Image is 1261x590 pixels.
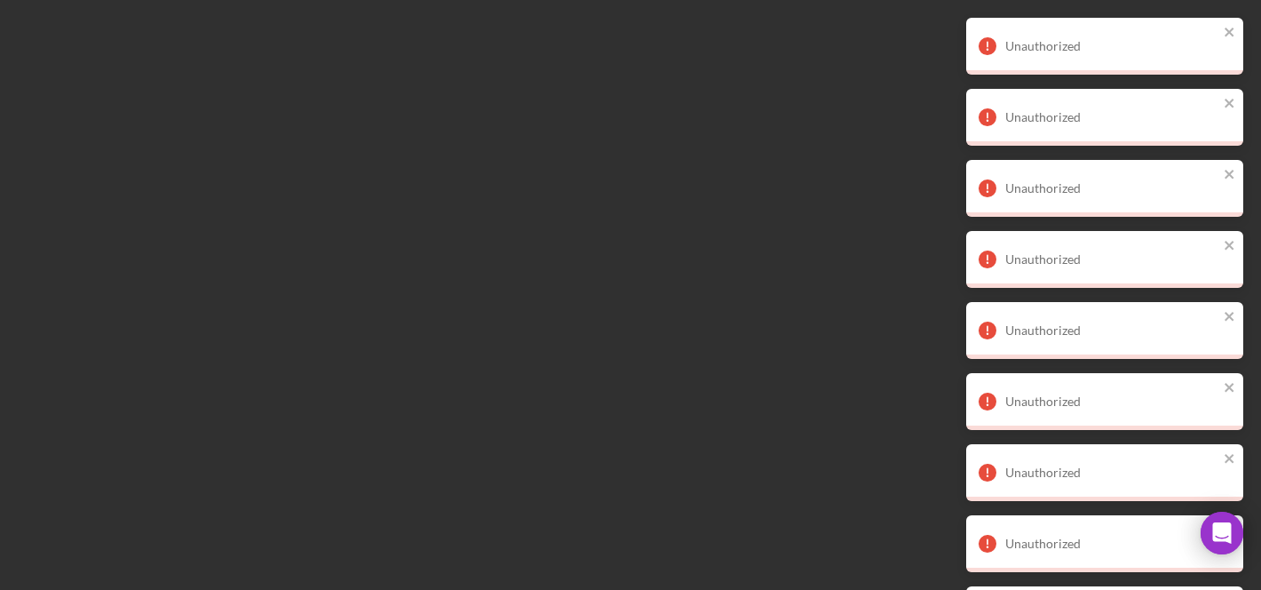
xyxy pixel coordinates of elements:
div: Unauthorized [1005,537,1218,551]
button: close [1224,96,1236,113]
div: Unauthorized [1005,323,1218,338]
button: close [1224,167,1236,184]
button: close [1224,238,1236,255]
div: Unauthorized [1005,466,1218,480]
div: Open Intercom Messenger [1201,512,1243,554]
button: close [1224,25,1236,42]
div: Unauthorized [1005,110,1218,124]
button: close [1224,380,1236,397]
div: Unauthorized [1005,39,1218,53]
button: close [1224,309,1236,326]
div: Unauthorized [1005,395,1218,409]
div: Unauthorized [1005,181,1218,195]
div: Unauthorized [1005,252,1218,267]
button: close [1224,451,1236,468]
